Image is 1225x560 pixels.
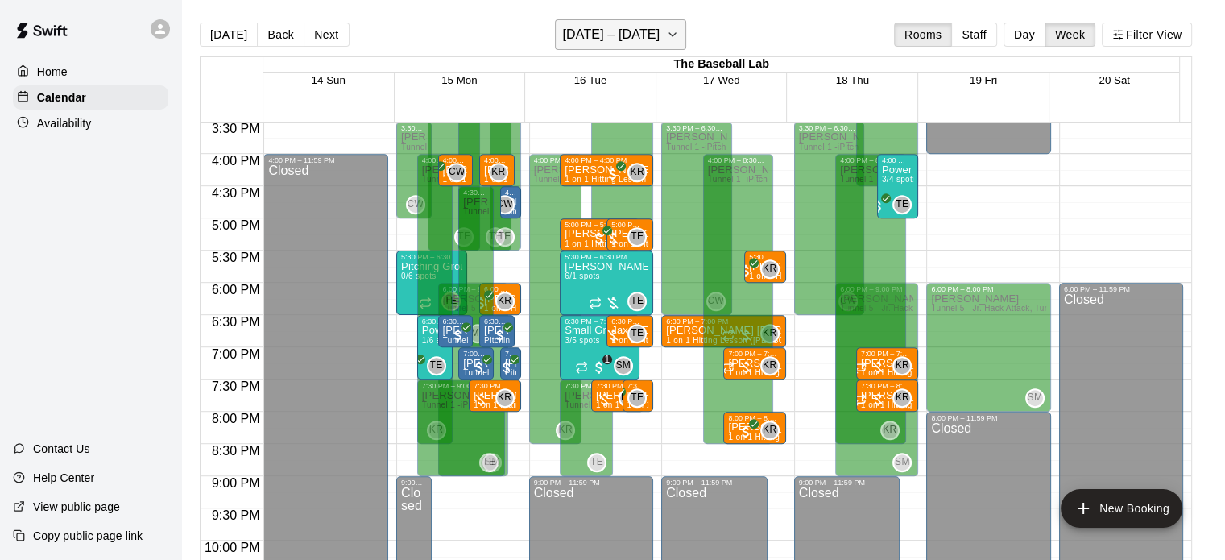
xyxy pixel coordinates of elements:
[458,186,494,347] div: 4:30 PM – 7:00 PM: Available
[565,253,648,261] div: 5:30 PM – 6:30 PM
[422,317,448,326] div: 6:30 PM – 7:30 PM
[443,317,469,326] div: 6:30 PM – 7:00 PM
[760,356,780,375] div: Kevin Reeves
[627,382,649,390] div: 7:30 PM – 8:00 PM
[13,85,168,110] div: Calendar
[453,163,466,182] span: Caden Wallace
[627,227,647,247] div: Tyler Eckberg
[208,251,264,264] span: 5:30 PM
[484,285,516,293] div: 6:00 PM – 6:30 PM
[489,163,508,182] div: Kevin Reeves
[634,324,647,343] span: Tyler Eckberg
[499,229,511,245] span: TE
[13,60,168,84] div: Home
[417,315,453,380] div: 6:30 PM – 7:30 PM: Power Hitting Clinic (ages 7-12)
[895,454,910,471] span: SM
[708,175,1169,184] span: Tunnel 1 -iPitch , Tunnel 3 - Hack Attack, Tunnel 4 - Jr Hack Attack, Tunnel 5 - Jr. Hack Attack,...
[208,186,264,200] span: 4:30 PM
[13,111,168,135] a: Availability
[534,175,995,184] span: Tunnel 1 -iPitch , Tunnel 3 - Hack Attack, Tunnel 4 - Jr Hack Attack, Tunnel 5 - Jr. Hack Attack,...
[560,315,639,380] div: 6:30 PM – 7:30 PM: Small Group Catching Lessons
[799,479,895,487] div: 9:00 PM – 11:59 PM
[417,380,505,476] div: 7:30 PM – 9:00 PM: Available
[606,218,653,251] div: 5:00 PM – 5:30 PM: 1 on 1 Pitching Lesson (Tyler Eckberg)
[484,156,510,164] div: 4:00 PM – 4:30 PM
[565,317,635,326] div: 6:30 PM – 7:30 PM
[495,388,515,408] div: Kevin Reeves
[703,154,774,444] div: 4:00 PM – 8:30 PM: Available
[422,156,448,164] div: 4:00 PM – 8:30 PM
[634,163,647,182] span: Kevin Reeves
[37,89,86,106] p: Calendar
[631,326,644,342] span: TE
[484,317,510,326] div: 6:30 PM – 7:00 PM
[495,227,515,247] div: Tyler Eckberg
[899,195,912,214] span: Tyler Eckberg
[312,74,346,86] button: 14 Sun
[424,166,441,182] span: All customers have paid
[892,388,912,408] div: Kevin Reeves
[208,283,264,297] span: 6:00 PM
[401,124,427,132] div: 3:30 PM – 5:00 PM
[565,239,724,248] span: 1 on 1 Hitting Lesson ([PERSON_NAME])
[611,221,648,229] div: 5:00 PM – 5:30 PM
[708,156,769,164] div: 4:00 PM – 8:30 PM
[565,336,600,345] span: 3/5 spots filled
[468,324,487,343] div: Mike Jacobs
[471,359,487,375] span: All customers have paid
[474,382,515,390] div: 7:30 PM – 8:00 PM
[631,293,644,309] span: TE
[892,356,912,375] div: Kevin Reeves
[661,315,786,347] div: 6:30 PM – 7:00 PM: 1 on 1 Hitting Lesson (Kevin Reeves)
[883,422,896,438] span: KR
[463,350,489,358] div: 7:00 PM – 7:30 PM
[208,122,264,135] span: 3:30 PM
[896,358,909,374] span: KR
[728,414,780,422] div: 8:00 PM – 8:30 PM
[208,412,264,425] span: 8:00 PM
[257,23,304,47] button: Back
[767,356,780,375] span: Kevin Reeves
[620,356,633,375] span: Sam Manwarren
[763,358,776,374] span: KR
[627,324,647,343] div: Tyler Eckberg
[499,359,515,375] span: All customers have paid
[565,382,608,390] div: 7:30 PM – 9:00 PM
[208,476,264,490] span: 9:00 PM
[892,453,912,472] div: Sam Manwarren
[208,508,264,522] span: 9:30 PM
[471,326,485,342] span: MJ
[484,336,612,345] span: Pitching Tunnel Rental (Tunnel 2)
[596,382,639,390] div: 7:30 PM – 8:00 PM
[495,292,515,311] div: Kevin Reeves
[562,23,660,46] h6: [DATE] – [DATE]
[450,327,466,343] span: All customers have paid
[495,195,515,214] div: Caden Wallace
[760,421,780,440] div: Kevin Reeves
[505,189,516,197] div: 4:30 PM – 5:00 PM
[422,382,500,390] div: 7:30 PM – 9:00 PM
[502,195,515,214] span: Caden Wallace
[479,154,515,186] div: 4:00 PM – 4:30 PM: 1 on 1 Hitting Lesson (Kevin Reeves)
[422,175,884,184] span: Tunnel 1 -iPitch , Tunnel 3 - Hack Attack, Tunnel 4 - Jr Hack Attack, Tunnel 5 - Jr. Hack Attack,...
[560,154,653,186] div: 4:00 PM – 4:30 PM: Lochlyn Lawson
[606,315,653,347] div: 6:30 PM – 7:00 PM: 1 on 1 Pitching Lesson (Tyler Eckberg)
[482,454,495,471] span: TE
[500,347,521,380] div: 7:00 PM – 7:30 PM: Jasen Barnes
[836,74,869,86] button: 18 Thu
[623,380,654,412] div: 7:30 PM – 8:00 PM: Grayson Ellis
[835,154,906,444] div: 4:00 PM – 8:30 PM: Available
[495,163,508,182] span: Kevin Reeves
[500,186,521,218] div: 4:30 PM – 5:00 PM: Pitching Tunnel Rental (Tunnel 2)
[401,272,437,280] span: 0/6 spots filled
[587,453,606,472] div: Tyler Eckberg
[767,421,780,440] span: Kevin Reeves
[666,336,826,345] span: 1 on 1 Hitting Lesson ([PERSON_NAME])
[666,317,781,326] div: 6:30 PM – 7:00 PM
[722,361,735,374] span: Recurring event
[498,390,511,406] span: KR
[556,421,575,440] div: Kevin Reeves
[491,164,505,180] span: KR
[621,390,635,406] span: KR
